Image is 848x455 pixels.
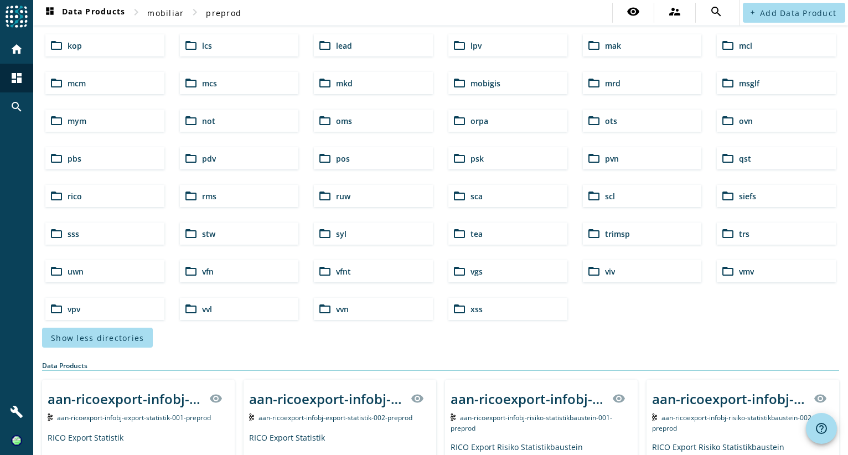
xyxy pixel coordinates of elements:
[202,229,215,239] span: stw
[336,229,347,239] span: syl
[184,189,198,203] mat-icon: folder_open
[587,265,601,278] mat-icon: folder_open
[336,266,351,277] span: vfnt
[68,304,80,314] span: vpv
[470,116,488,126] span: orpa
[605,78,621,89] span: mrd
[451,390,606,408] div: aan-ricoexport-infobj-risiko-statistikbaustein-001-_stage_
[10,71,23,85] mat-icon: dashboard
[453,152,466,165] mat-icon: folder_open
[815,422,828,435] mat-icon: help_outline
[50,302,63,316] mat-icon: folder_open
[739,153,751,164] span: qst
[721,227,735,240] mat-icon: folder_open
[336,78,353,89] span: mkd
[336,40,352,51] span: lead
[587,189,601,203] mat-icon: folder_open
[318,189,332,203] mat-icon: folder_open
[451,413,456,421] img: Kafka Topic: aan-ricoexport-infobj-risiko-statistikbaustein-001-preprod
[50,265,63,278] mat-icon: folder_open
[188,6,201,19] mat-icon: chevron_right
[50,227,63,240] mat-icon: folder_open
[43,6,56,19] mat-icon: dashboard
[470,266,483,277] span: vgs
[749,9,756,15] mat-icon: add
[587,227,601,240] mat-icon: folder_open
[453,265,466,278] mat-icon: folder_open
[249,413,254,421] img: Kafka Topic: aan-ricoexport-infobj-export-statistik-002-preprod
[605,266,615,277] span: viv
[206,8,241,18] span: preprod
[184,227,198,240] mat-icon: folder_open
[249,390,404,408] div: aan-ricoexport-infobj-export-statistik-002-_stage_
[202,116,215,126] span: not
[739,40,752,51] span: mcl
[336,153,350,164] span: pos
[453,114,466,127] mat-icon: folder_open
[50,189,63,203] mat-icon: folder_open
[68,191,82,201] span: rico
[48,413,53,421] img: Kafka Topic: aan-ricoexport-infobj-export-statistik-001-preprod
[739,116,753,126] span: ovn
[68,266,84,277] span: uwn
[470,191,483,201] span: sca
[51,333,144,343] span: Show less directories
[739,266,754,277] span: vmv
[605,40,621,51] span: mak
[50,39,63,52] mat-icon: folder_open
[453,302,466,316] mat-icon: folder_open
[42,361,839,371] div: Data Products
[184,265,198,278] mat-icon: folder_open
[6,6,28,28] img: spoud-logo.svg
[43,6,125,19] span: Data Products
[42,328,153,348] button: Show less directories
[202,78,217,89] span: mcs
[336,304,349,314] span: vvn
[318,114,332,127] mat-icon: folder_open
[739,229,749,239] span: trs
[48,390,203,408] div: aan-ricoexport-infobj-export-statistik-001-_stage_
[411,392,424,405] mat-icon: visibility
[202,153,216,164] span: pdv
[10,43,23,56] mat-icon: home
[11,435,22,446] img: 36138651afab21cc8552e0fde3f2d329
[668,5,681,18] mat-icon: supervisor_account
[318,265,332,278] mat-icon: folder_open
[258,413,412,422] span: Kafka Topic: aan-ricoexport-infobj-export-statistik-002-preprod
[470,229,483,239] span: tea
[605,229,630,239] span: trimsp
[453,39,466,52] mat-icon: folder_open
[318,39,332,52] mat-icon: folder_open
[814,392,827,405] mat-icon: visibility
[453,189,466,203] mat-icon: folder_open
[627,5,640,18] mat-icon: visibility
[605,153,619,164] span: pvn
[336,116,352,126] span: oms
[318,227,332,240] mat-icon: folder_open
[39,3,130,23] button: Data Products
[68,153,81,164] span: pbs
[202,191,216,201] span: rms
[143,3,188,23] button: mobiliar
[184,302,198,316] mat-icon: folder_open
[587,39,601,52] mat-icon: folder_open
[184,76,198,90] mat-icon: folder_open
[318,152,332,165] mat-icon: folder_open
[184,39,198,52] mat-icon: folder_open
[68,229,79,239] span: sss
[130,6,143,19] mat-icon: chevron_right
[318,302,332,316] mat-icon: folder_open
[318,76,332,90] mat-icon: folder_open
[50,114,63,127] mat-icon: folder_open
[587,76,601,90] mat-icon: folder_open
[721,39,735,52] mat-icon: folder_open
[202,266,214,277] span: vfn
[710,5,723,18] mat-icon: search
[760,8,836,18] span: Add Data Product
[612,392,625,405] mat-icon: visibility
[184,114,198,127] mat-icon: folder_open
[721,189,735,203] mat-icon: folder_open
[652,390,807,408] div: aan-ricoexport-infobj-risiko-statistikbaustein-002-_stage_
[587,152,601,165] mat-icon: folder_open
[68,116,86,126] span: mym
